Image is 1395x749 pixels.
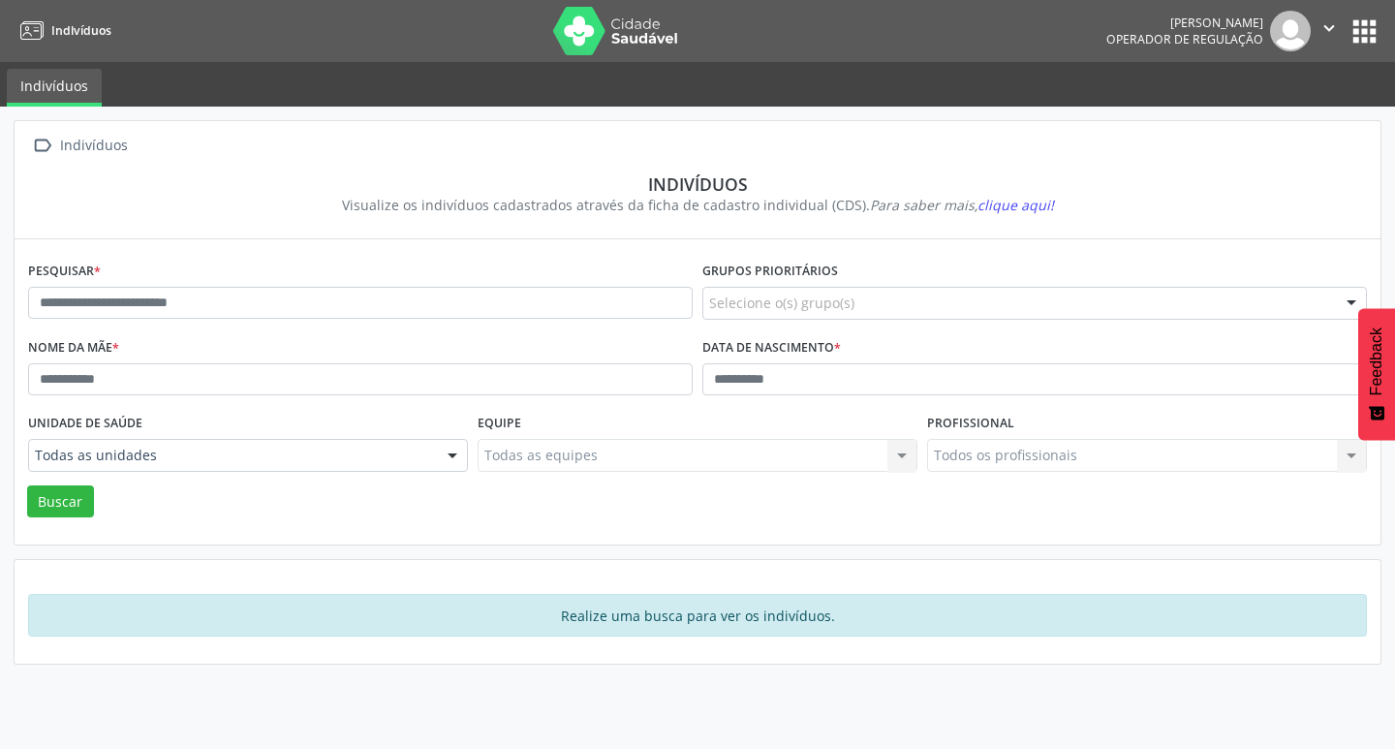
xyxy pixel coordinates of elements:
[1106,15,1263,31] div: [PERSON_NAME]
[28,132,131,160] a:  Indivíduos
[1311,11,1348,51] button: 
[1106,31,1263,47] span: Operador de regulação
[1270,11,1311,51] img: img
[1368,328,1385,395] span: Feedback
[28,333,119,363] label: Nome da mãe
[42,173,1353,195] div: Indivíduos
[702,333,841,363] label: Data de nascimento
[28,257,101,287] label: Pesquisar
[14,15,111,47] a: Indivíduos
[56,132,131,160] div: Indivíduos
[870,196,1054,214] i: Para saber mais,
[42,195,1353,215] div: Visualize os indivíduos cadastrados através da ficha de cadastro individual (CDS).
[28,132,56,160] i: 
[27,485,94,518] button: Buscar
[977,196,1054,214] span: clique aqui!
[927,409,1014,439] label: Profissional
[478,409,521,439] label: Equipe
[51,22,111,39] span: Indivíduos
[702,257,838,287] label: Grupos prioritários
[1348,15,1381,48] button: apps
[7,69,102,107] a: Indivíduos
[28,409,142,439] label: Unidade de saúde
[709,293,854,313] span: Selecione o(s) grupo(s)
[1358,308,1395,440] button: Feedback - Mostrar pesquisa
[1318,17,1340,39] i: 
[35,446,428,465] span: Todas as unidades
[28,594,1367,637] div: Realize uma busca para ver os indivíduos.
